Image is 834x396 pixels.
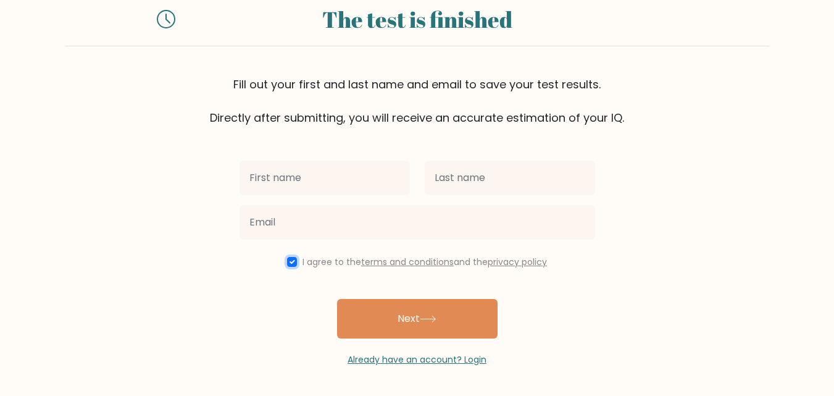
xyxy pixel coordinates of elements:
[240,205,595,240] input: Email
[65,76,769,126] div: Fill out your first and last name and email to save your test results. Directly after submitting,...
[240,161,410,195] input: First name
[337,299,498,339] button: Next
[302,256,547,268] label: I agree to the and the
[348,353,486,366] a: Already have an account? Login
[488,256,547,268] a: privacy policy
[361,256,454,268] a: terms and conditions
[190,2,644,36] div: The test is finished
[425,161,595,195] input: Last name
